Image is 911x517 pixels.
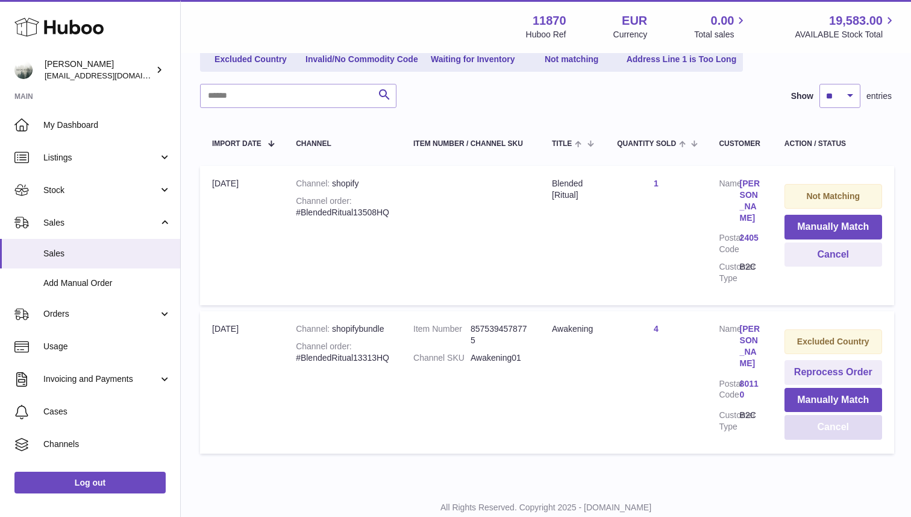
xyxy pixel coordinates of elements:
button: Reprocess Order [784,360,882,385]
span: entries [866,90,892,102]
a: 80110 [740,378,760,401]
dt: Name [719,323,739,372]
span: 0.00 [711,13,734,29]
span: Sales [43,248,171,259]
td: [DATE] [200,166,284,305]
a: Log out [14,472,166,493]
span: Channels [43,439,171,450]
div: Customer [719,140,760,148]
dt: Item Number [413,323,471,346]
dt: Channel SKU [413,352,471,364]
a: Invalid/No Commodity Code [301,49,422,69]
button: Manually Match [784,388,882,413]
span: Invoicing and Payments [43,373,158,385]
strong: Not Matching [806,191,860,201]
strong: Excluded Country [797,337,869,346]
div: Awakening [552,323,593,335]
span: Usage [43,341,171,352]
dd: 8575394578775 [471,323,528,346]
a: [PERSON_NAME] [740,323,760,369]
strong: Channel order [296,341,352,351]
dt: Postal Code [719,232,739,255]
div: shopifybundle [296,323,389,335]
dd: B2C [740,261,760,284]
label: Show [791,90,813,102]
span: Stock [43,185,158,196]
a: [PERSON_NAME] [740,178,760,224]
dt: Name [719,178,739,227]
p: All Rights Reserved. Copyright 2025 - [DOMAIN_NAME] [190,502,901,513]
div: Blended [Ritual] [552,178,593,201]
span: Listings [43,152,158,163]
span: Add Manual Order [43,278,171,289]
strong: EUR [622,13,647,29]
a: Not matching [524,49,620,69]
strong: Channel [296,324,332,334]
a: Address Line 1 is Too Long [622,49,741,69]
a: 19,583.00 AVAILABLE Stock Total [795,13,897,40]
div: Currency [613,29,648,40]
span: Sales [43,217,158,229]
span: Total sales [694,29,748,40]
div: Huboo Ref [526,29,566,40]
span: Orders [43,308,158,320]
dt: Customer Type [719,261,739,284]
strong: Channel order [296,196,352,206]
span: 19,583.00 [829,13,883,29]
strong: 11870 [533,13,566,29]
button: Cancel [784,243,882,267]
strong: Channel [296,179,332,188]
div: #BlendedRitual13313HQ [296,341,389,364]
a: 1 [654,179,659,188]
img: info@ecombrandbuilders.com [14,61,33,79]
span: [EMAIL_ADDRESS][DOMAIN_NAME] [45,71,177,80]
div: [PERSON_NAME] [45,59,153,81]
span: My Dashboard [43,119,171,131]
button: Cancel [784,415,882,440]
dt: Customer Type [719,410,739,433]
a: Excluded Country [202,49,299,69]
span: Title [552,140,572,148]
span: Import date [212,140,261,148]
span: AVAILABLE Stock Total [795,29,897,40]
dd: B2C [740,410,760,433]
div: #BlendedRitual13508HQ [296,195,389,218]
div: Action / Status [784,140,882,148]
div: shopify [296,178,389,189]
span: Quantity Sold [617,140,676,148]
a: 4 [654,324,659,334]
button: Manually Match [784,215,882,239]
dt: Postal Code [719,378,739,404]
dd: Awakening01 [471,352,528,364]
td: [DATE] [200,311,284,454]
span: Cases [43,406,171,417]
div: Channel [296,140,389,148]
div: Item Number / Channel SKU [413,140,528,148]
a: Waiting for Inventory [425,49,521,69]
a: 0.00 Total sales [694,13,748,40]
a: 2405 [740,232,760,244]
